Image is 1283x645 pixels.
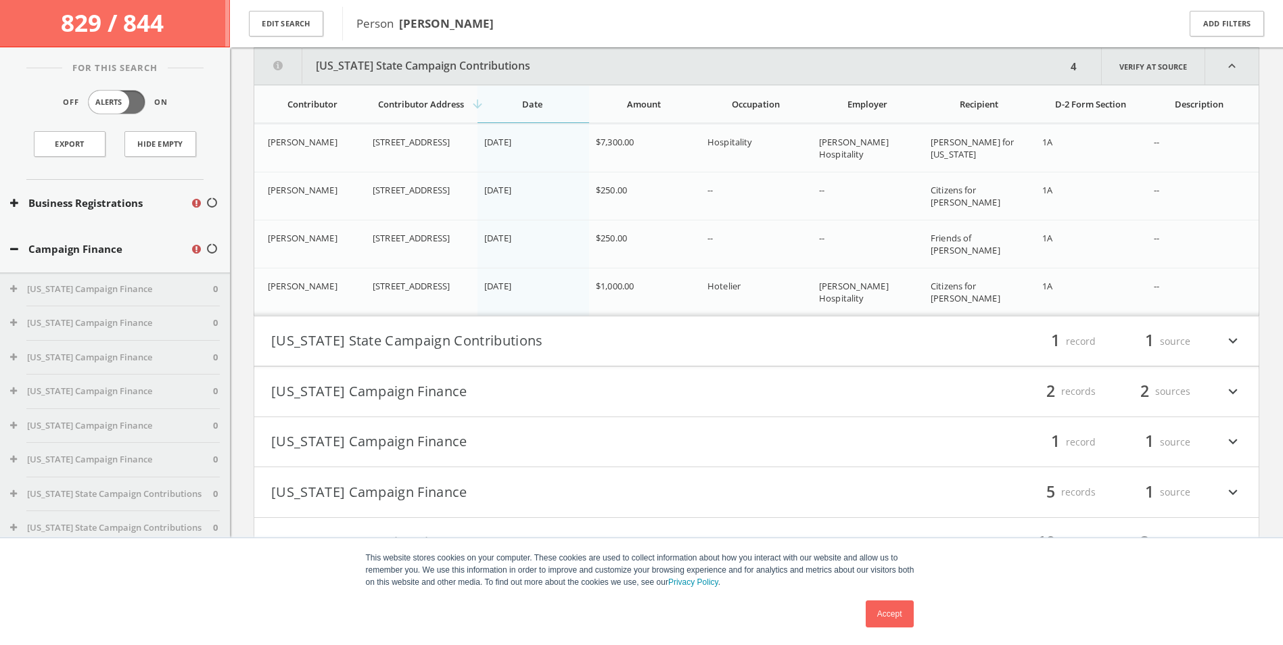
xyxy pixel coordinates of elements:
div: source [1109,481,1190,504]
div: Employer [819,98,916,110]
span: -- [707,184,713,196]
button: Hide Empty [124,131,196,157]
button: [US_STATE] Campaign Finance [10,283,213,296]
div: sources [1109,531,1190,554]
span: [STREET_ADDRESS] [373,232,450,244]
span: -- [819,232,824,244]
span: 0 [213,283,218,296]
i: arrow_downward [471,97,484,111]
span: [PERSON_NAME] [268,184,337,196]
span: [PERSON_NAME] Hospitality [819,280,889,304]
div: records [1014,481,1096,504]
button: [US_STATE] Campaign Finance [10,419,213,433]
span: [DATE] [484,136,511,148]
span: 1 [1139,329,1160,353]
div: Recipient [931,98,1027,110]
div: source [1109,330,1190,353]
button: [US_STATE] Campaign Finance [10,351,213,364]
span: 2 [1134,531,1155,554]
span: [STREET_ADDRESS] [373,280,450,292]
div: Amount [596,98,693,110]
a: Privacy Policy [668,577,718,587]
span: For This Search [62,62,168,75]
div: grid [254,124,1259,316]
span: $250.00 [596,232,627,244]
span: [PERSON_NAME] Hospitality [819,136,889,160]
button: [US_STATE] Campaign Finance [271,431,757,454]
span: Citizens for [PERSON_NAME] [931,280,1000,304]
span: [PERSON_NAME] for [US_STATE] [931,136,1014,160]
div: record [1014,431,1096,454]
i: expand_less [1205,48,1259,85]
span: -- [1154,232,1159,244]
span: [PERSON_NAME] [268,136,337,148]
span: $7,300.00 [596,136,634,148]
span: -- [1154,280,1159,292]
span: Person [356,16,494,31]
b: [PERSON_NAME] [399,16,494,31]
span: 1A [1042,184,1052,196]
span: [PERSON_NAME] [268,232,337,244]
span: [STREET_ADDRESS] [373,184,450,196]
button: [US_STATE] Campaign Finance [271,380,757,403]
i: expand_more [1224,531,1242,554]
span: 10 [1031,531,1061,554]
button: [US_STATE] Campaign Finance [271,531,757,554]
div: D-2 Form Section [1042,98,1139,110]
span: Friends of [PERSON_NAME] [931,232,1000,256]
button: Campaign Finance [10,241,190,257]
span: 0 [213,453,218,467]
span: 1A [1042,232,1052,244]
p: This website stores cookies on your computer. These cookies are used to collect information about... [366,552,918,588]
div: Contributor [268,98,358,110]
span: 1 [1045,430,1066,454]
div: Contributor Address [373,98,469,110]
button: Edit Search [249,11,323,37]
span: On [154,97,168,108]
button: [US_STATE] Campaign Finance [271,481,757,504]
button: [US_STATE] State Campaign Contributions [10,487,213,501]
i: expand_more [1224,330,1242,353]
span: Hospitality [707,136,752,148]
button: Add Filters [1190,11,1264,37]
span: 0 [213,351,218,364]
div: Description [1154,98,1245,110]
span: 2 [1040,379,1061,403]
span: [STREET_ADDRESS] [373,136,450,148]
button: Business Registrations [10,195,190,211]
span: 0 [213,521,218,535]
div: record [1014,330,1096,353]
div: source [1109,431,1190,454]
div: Occupation [707,98,804,110]
button: [US_STATE] State Campaign Contributions [271,330,757,353]
i: expand_more [1224,380,1242,403]
span: -- [819,184,824,196]
span: 829 / 844 [61,7,169,39]
span: Hotelier [707,280,741,292]
span: 1 [1045,329,1066,353]
span: 0 [213,419,218,433]
span: -- [1154,184,1159,196]
span: 0 [213,487,218,501]
a: Verify at source [1101,48,1205,85]
span: 1A [1042,280,1052,292]
button: [US_STATE] Campaign Finance [10,316,213,330]
span: 0 [213,385,218,398]
div: sources [1109,380,1190,403]
span: 1 [1139,430,1160,454]
span: [DATE] [484,232,511,244]
div: records [1014,531,1096,554]
button: [US_STATE] Campaign Finance [10,385,213,398]
span: [PERSON_NAME] [268,280,337,292]
span: Off [63,97,79,108]
span: 1 [1139,480,1160,504]
span: 2 [1134,379,1155,403]
a: Export [34,131,106,157]
a: Accept [866,600,914,627]
button: [US_STATE] Campaign Finance [10,453,213,467]
span: [DATE] [484,280,511,292]
div: Date [484,98,581,110]
div: 4 [1067,48,1081,85]
span: [DATE] [484,184,511,196]
button: [US_STATE] State Campaign Contributions [10,521,213,535]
